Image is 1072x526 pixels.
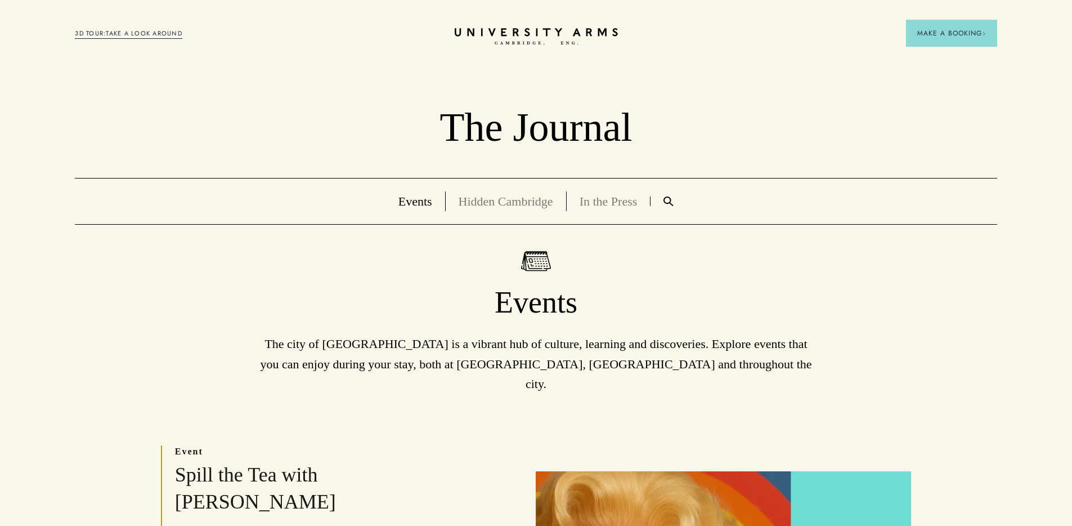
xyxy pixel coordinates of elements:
[398,194,432,208] a: Events
[255,334,818,394] p: The city of [GEOGRAPHIC_DATA] is a vibrant hub of culture, learning and discoveries. Explore even...
[455,28,618,46] a: Home
[459,194,553,208] a: Hidden Cambridge
[521,251,551,271] img: Events
[175,462,433,516] h3: Spill the Tea with [PERSON_NAME]
[75,284,997,322] h1: Events
[917,28,986,38] span: Make a Booking
[75,104,997,152] p: The Journal
[175,445,433,458] p: event
[75,29,182,39] a: 3D TOUR:TAKE A LOOK AROUND
[906,20,997,47] button: Make a BookingArrow icon
[663,197,674,206] img: Search
[982,32,986,35] img: Arrow icon
[580,194,638,208] a: In the Press
[651,197,687,206] a: Search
